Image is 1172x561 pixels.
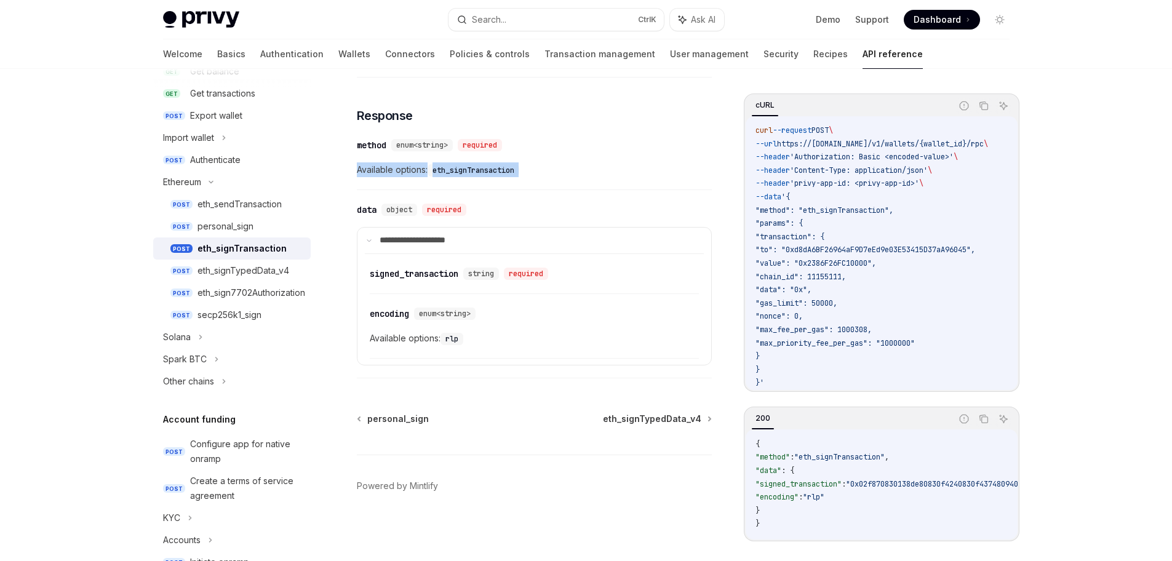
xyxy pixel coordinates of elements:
[919,178,923,188] span: \
[153,82,311,105] a: GETGet transactions
[794,452,885,462] span: "eth_signTransaction"
[170,266,193,276] span: POST
[954,152,958,162] span: \
[603,413,701,425] span: eth_signTypedData_v4
[755,258,876,268] span: "value": "0x2386F26FC10000",
[170,244,193,253] span: POST
[995,98,1011,114] button: Ask AI
[190,153,241,167] div: Authenticate
[163,447,185,456] span: POST
[670,9,724,31] button: Ask AI
[370,268,458,280] div: signed_transaction
[813,39,848,69] a: Recipes
[670,39,749,69] a: User management
[197,285,305,300] div: eth_sign7702Authorization
[603,413,711,425] a: eth_signTypedData_v4
[544,39,655,69] a: Transaction management
[755,218,803,228] span: "params": {
[163,484,185,493] span: POST
[755,364,760,374] span: }
[755,285,811,295] span: "data": "0x",
[450,39,530,69] a: Policies & controls
[163,175,201,189] div: Ethereum
[904,10,980,30] a: Dashboard
[358,413,429,425] a: personal_sign
[153,470,311,507] a: POSTCreate a terms of service agreement
[260,39,324,69] a: Authentication
[163,352,207,367] div: Spark BTC
[755,324,872,334] span: "max_fee_per_gas": 1000308,
[458,139,502,151] div: required
[163,11,239,28] img: light logo
[755,351,760,361] span: }
[811,125,829,135] span: POST
[163,130,214,145] div: Import wallet
[190,86,255,101] div: Get transactions
[790,452,794,462] span: :
[914,14,961,26] span: Dashboard
[755,492,799,502] span: "encoding"
[386,205,412,215] span: object
[357,480,438,492] a: Powered by Mintlify
[468,269,494,279] span: string
[163,89,180,98] span: GET
[153,215,311,237] a: POSTpersonal_sign
[153,193,311,215] a: POSTeth_sendTransaction
[777,138,984,148] span: https://[DOMAIN_NAME]/v1/wallets/{wallet_id}/rpc
[638,15,656,25] span: Ctrl K
[197,219,253,234] div: personal_sign
[763,39,799,69] a: Security
[755,505,760,515] span: }
[504,268,548,280] div: required
[197,197,282,212] div: eth_sendTransaction
[197,263,289,278] div: eth_signTypedData_v4
[370,331,699,346] span: Available options:
[799,492,803,502] span: :
[170,288,193,298] span: POST
[863,39,923,69] a: API reference
[885,452,889,462] span: ,
[755,191,781,201] span: --data
[163,374,214,389] div: Other chains
[448,9,664,31] button: Search...CtrlK
[976,98,992,114] button: Copy the contents from the code block
[163,533,201,547] div: Accounts
[755,231,824,241] span: "transaction": {
[842,479,846,488] span: :
[855,14,889,26] a: Support
[153,304,311,326] a: POSTsecp256k1_sign
[976,410,992,426] button: Copy the contents from the code block
[816,14,840,26] a: Demo
[995,410,1011,426] button: Ask AI
[755,138,777,148] span: --url
[170,222,193,231] span: POST
[190,474,303,503] div: Create a terms of service agreement
[163,412,236,427] h5: Account funding
[357,162,712,177] span: Available options:
[153,105,311,127] a: POSTExport wallet
[956,410,972,426] button: Report incorrect code
[163,39,202,69] a: Welcome
[755,152,790,162] span: --header
[440,333,463,345] code: rlp
[755,205,893,215] span: "method": "eth_signTransaction",
[755,338,915,348] span: "max_priority_fee_per_gas": "1000000"
[197,308,261,322] div: secp256k1_sign
[153,237,311,260] a: POSTeth_signTransaction
[197,241,287,256] div: eth_signTransaction
[153,260,311,282] a: POSTeth_signTypedData_v4
[990,10,1010,30] button: Toggle dark mode
[956,98,972,114] button: Report incorrect code
[755,271,846,281] span: "chain_id": 11155111,
[755,466,781,475] span: "data"
[163,330,191,344] div: Solana
[790,178,919,188] span: 'privy-app-id: <privy-app-id>'
[370,308,409,320] div: encoding
[755,178,790,188] span: --header
[755,165,790,175] span: --header
[755,479,842,488] span: "signed_transaction"
[790,165,928,175] span: 'Content-Type: application/json'
[755,311,803,321] span: "nonce": 0,
[357,107,413,124] span: Response
[984,138,988,148] span: \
